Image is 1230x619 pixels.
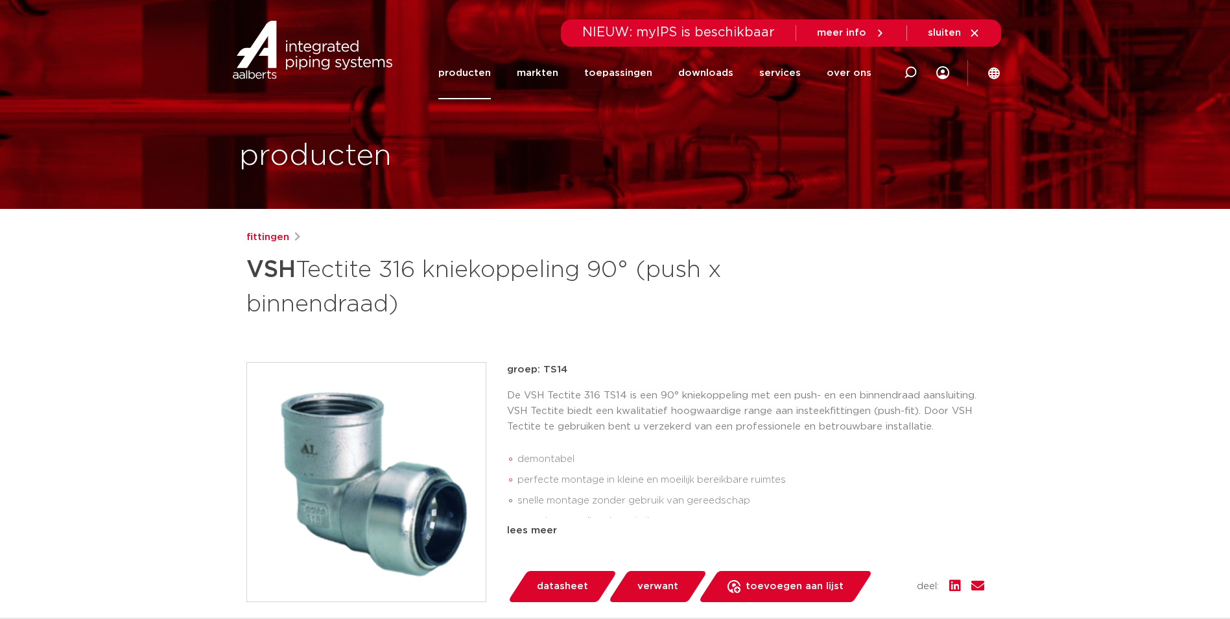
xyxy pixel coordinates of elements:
a: fittingen [246,230,289,245]
a: sluiten [928,27,980,39]
div: my IPS [936,47,949,99]
h1: Tectite 316 kniekoppeling 90° (push x binnendraad) [246,250,733,321]
h1: producten [239,136,392,177]
p: groep: TS14 [507,362,984,378]
img: Product Image for VSH Tectite 316 kniekoppeling 90° (push x binnendraad) [247,363,486,601]
a: verwant [608,571,707,602]
a: datasheet [507,571,617,602]
li: snelle montage zonder gebruik van gereedschap [517,491,984,511]
span: sluiten [928,28,961,38]
a: producten [438,47,491,99]
span: toevoegen aan lijst [746,576,844,597]
strong: VSH [246,258,296,282]
p: De VSH Tectite 316 TS14 is een 90° kniekoppeling met een push- en een binnendraad aansluiting. VS... [507,388,984,435]
a: markten [517,47,558,99]
a: downloads [678,47,733,99]
nav: Menu [438,47,871,99]
li: demontabel [517,449,984,470]
span: datasheet [537,576,588,597]
li: perfecte montage in kleine en moeilijk bereikbare ruimtes [517,470,984,491]
a: toepassingen [584,47,652,99]
span: meer info [817,28,866,38]
span: verwant [637,576,678,597]
a: services [759,47,801,99]
span: deel: [917,579,939,594]
a: over ons [827,47,871,99]
div: lees meer [507,523,984,539]
a: meer info [817,27,886,39]
span: NIEUW: myIPS is beschikbaar [582,26,775,39]
li: voorzien van alle relevante keuren [517,511,984,532]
